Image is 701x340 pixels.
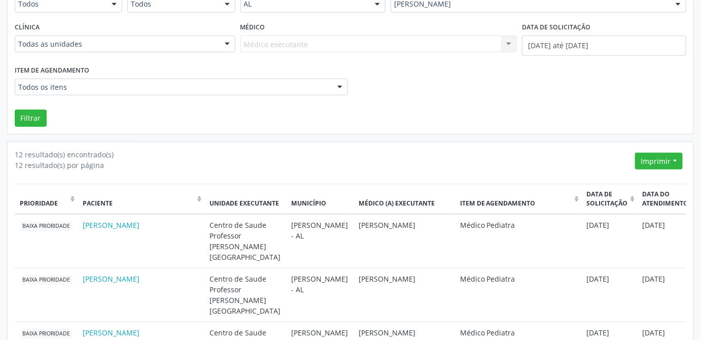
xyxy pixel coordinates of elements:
[291,199,348,208] div: Município
[359,199,449,208] div: Médico (a) executante
[353,268,454,322] td: [PERSON_NAME]
[83,199,195,208] div: Paciente
[18,82,327,92] span: Todos os itens
[240,20,265,36] label: Médico
[587,190,628,209] div: Data de solicitação
[581,214,637,268] td: [DATE]
[460,199,572,208] div: Item de agendamento
[20,221,72,232] span: Baixa Prioridade
[15,160,632,171] div: 12 resultado(s) por página
[15,63,89,79] label: Item de agendamento
[286,268,353,322] td: [PERSON_NAME] - AL
[522,36,686,56] input: Selecione um intervalo
[454,214,581,268] td: Médico Pediatra
[454,268,581,322] td: Médico Pediatra
[286,214,353,268] td: [PERSON_NAME] - AL
[637,214,694,268] td: [DATE]
[20,329,72,339] span: Baixa Prioridade
[83,220,139,230] a: [PERSON_NAME]
[581,268,637,322] td: [DATE]
[18,39,215,49] span: Todas as unidades
[20,275,72,286] span: Baixa Prioridade
[635,153,683,170] button: Imprimir
[15,110,47,127] button: Filtrar
[643,190,689,209] div: Data do atendimento
[204,268,286,322] td: Centro de Saude Professor [PERSON_NAME][GEOGRAPHIC_DATA]
[83,274,139,284] a: [PERSON_NAME]
[15,149,632,160] div: 12 resultado(s) encontrado(s)
[209,199,281,208] div: Unidade executante
[83,328,139,337] a: [PERSON_NAME]
[204,214,286,268] td: Centro de Saude Professor [PERSON_NAME][GEOGRAPHIC_DATA]
[353,214,454,268] td: [PERSON_NAME]
[522,20,590,36] label: Data de Solicitação
[15,20,40,36] label: Clínica
[637,268,694,322] td: [DATE]
[20,199,68,208] div: Prioridade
